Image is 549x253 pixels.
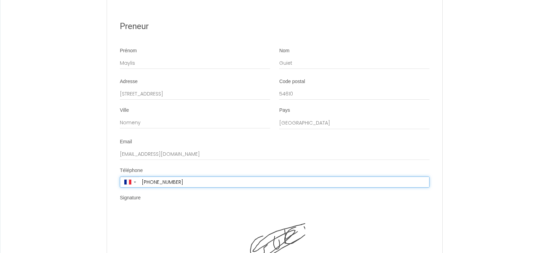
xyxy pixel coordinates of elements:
[139,177,429,187] input: +33 6 12 34 56 78
[120,20,430,33] h2: Preneur
[279,78,305,85] label: Code postal
[120,138,132,145] label: Email
[279,47,290,54] label: Nom
[120,195,141,201] label: Signature
[120,107,129,114] label: Ville
[120,167,143,174] label: Téléphone
[120,47,137,54] label: Prénom
[279,107,290,114] label: Pays
[133,181,137,183] span: ▼
[120,78,138,85] label: Adresse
